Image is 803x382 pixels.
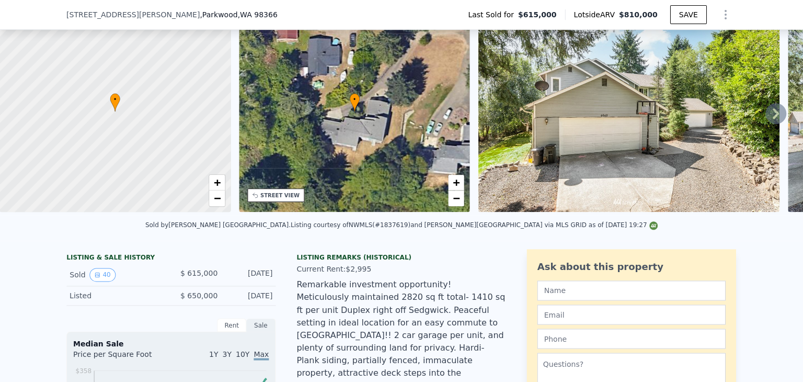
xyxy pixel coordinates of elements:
button: SAVE [670,5,707,24]
div: Ask about this property [537,260,726,274]
div: Listing courtesy of NWMLS (#1837619) and [PERSON_NAME][GEOGRAPHIC_DATA] via MLS GRID as of [DATE]... [291,221,657,229]
span: $ 615,000 [181,269,218,277]
img: Sale: 148699873 Parcel: 121315639 [478,11,779,212]
span: • [350,95,360,104]
div: LISTING & SALE HISTORY [67,253,276,264]
span: , Parkwood [200,9,278,20]
input: Name [537,280,726,300]
button: View historical data [90,268,116,282]
span: + [214,176,221,189]
span: Lotside ARV [574,9,619,20]
span: − [214,192,221,205]
span: Max [254,350,269,360]
div: [DATE] [226,268,273,282]
span: Last Sold for [468,9,519,20]
img: NWMLS Logo [649,221,658,230]
span: 3Y [223,350,232,358]
span: − [453,192,460,205]
a: Zoom in [449,175,464,190]
tspan: $358 [76,367,92,374]
div: Listed [70,290,163,301]
span: , WA 98366 [238,10,278,19]
div: Median Sale [74,338,269,349]
div: [DATE] [226,290,273,301]
a: Zoom in [210,175,225,190]
span: 10Y [236,350,250,358]
div: Sold [70,268,163,282]
div: Price per Square Foot [74,349,171,365]
span: $810,000 [619,10,658,19]
div: • [110,93,121,111]
div: Sold by [PERSON_NAME] [GEOGRAPHIC_DATA] . [145,221,291,229]
div: Listing Remarks (Historical) [297,253,506,262]
span: $615,000 [518,9,557,20]
span: Current Rent: [297,265,346,273]
input: Phone [537,329,726,349]
span: • [110,95,121,104]
input: Email [537,305,726,324]
div: Rent [217,318,247,332]
span: $ 650,000 [181,291,218,300]
a: Zoom out [210,190,225,206]
button: Show Options [715,4,736,25]
span: 1Y [210,350,219,358]
div: Sale [247,318,276,332]
a: Zoom out [449,190,464,206]
span: + [453,176,460,189]
span: [STREET_ADDRESS][PERSON_NAME] [67,9,200,20]
div: STREET VIEW [261,192,300,199]
span: $2,995 [346,265,372,273]
div: • [350,93,360,111]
